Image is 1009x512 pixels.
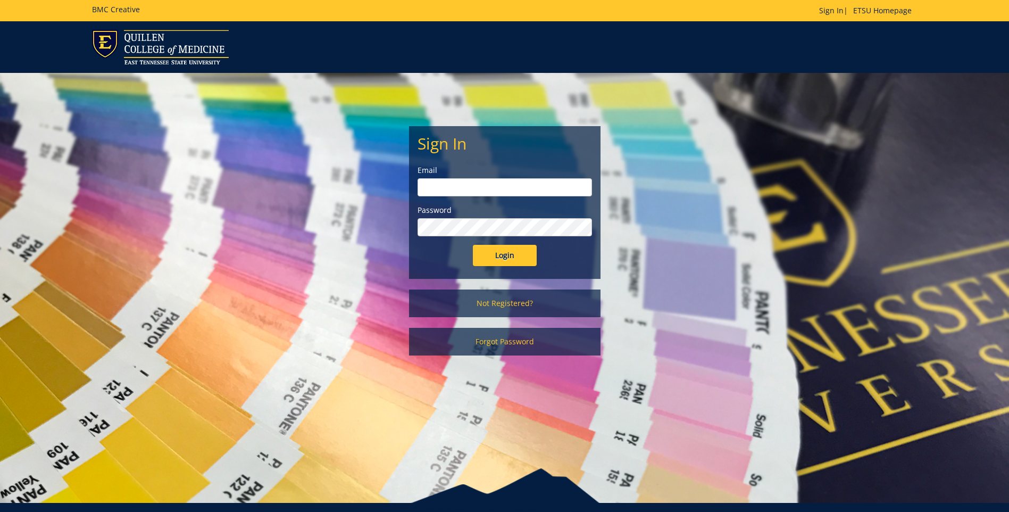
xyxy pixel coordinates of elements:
[418,205,592,216] label: Password
[418,165,592,176] label: Email
[92,5,140,13] h5: BMC Creative
[848,5,917,15] a: ETSU Homepage
[409,328,601,356] a: Forgot Password
[92,30,229,64] img: ETSU logo
[819,5,844,15] a: Sign In
[409,290,601,317] a: Not Registered?
[473,245,537,266] input: Login
[418,135,592,152] h2: Sign In
[819,5,917,16] p: |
